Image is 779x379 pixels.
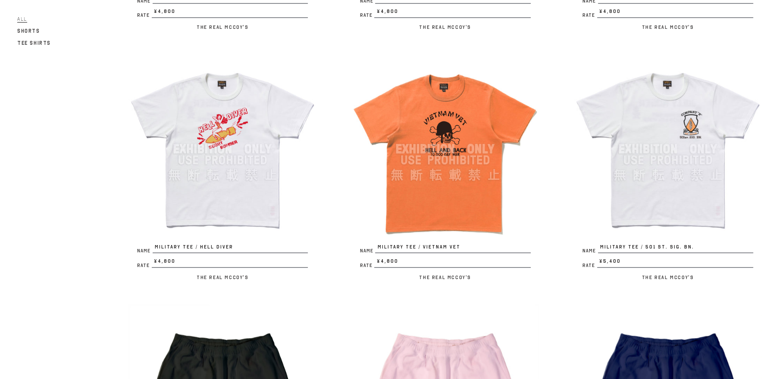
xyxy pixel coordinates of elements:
[17,40,51,46] span: Tee Shirts
[128,55,316,282] a: MILITARY TEE / HELL DIVER NameMILITARY TEE / HELL DIVER Rate¥4,800 The Real McCoy's
[574,272,762,282] p: The Real McCoy's
[137,263,152,267] span: Rate
[17,14,27,24] a: All
[152,8,308,18] span: ¥4,800
[574,22,762,32] p: The Real McCoy's
[128,55,316,242] img: MILITARY TEE / HELL DIVER
[137,13,152,18] span: Rate
[17,38,51,48] a: Tee Shirts
[597,257,753,267] span: ¥5,400
[351,22,539,32] p: The Real McCoy's
[582,263,597,267] span: Rate
[351,55,539,242] img: MILITARY TEE / VIETNAM VET
[597,8,753,18] span: ¥4,800
[582,13,597,18] span: Rate
[351,272,539,282] p: The Real McCoy's
[360,13,374,18] span: Rate
[128,272,316,282] p: The Real McCoy's
[153,243,308,253] span: MILITARY TEE / HELL DIVER
[574,55,762,242] img: MILITARY TEE / 501 st. SIG. BN.
[17,16,27,22] span: All
[17,26,40,36] a: Shorts
[574,55,762,282] a: MILITARY TEE / 501 st. SIG. BN. NameMILITARY TEE / 501 st. SIG. BN. Rate¥5,400 The Real McCoy's
[152,257,308,267] span: ¥4,800
[598,243,753,253] span: MILITARY TEE / 501 st. SIG. BN.
[128,22,316,32] p: The Real McCoy's
[374,8,530,18] span: ¥4,800
[351,55,539,282] a: MILITARY TEE / VIETNAM VET NameMILITARY TEE / VIETNAM VET Rate¥4,800 The Real McCoy's
[360,263,374,267] span: Rate
[360,248,375,253] span: Name
[375,243,530,253] span: MILITARY TEE / VIETNAM VET
[582,248,598,253] span: Name
[137,248,153,253] span: Name
[17,28,40,34] span: Shorts
[374,257,530,267] span: ¥4,800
